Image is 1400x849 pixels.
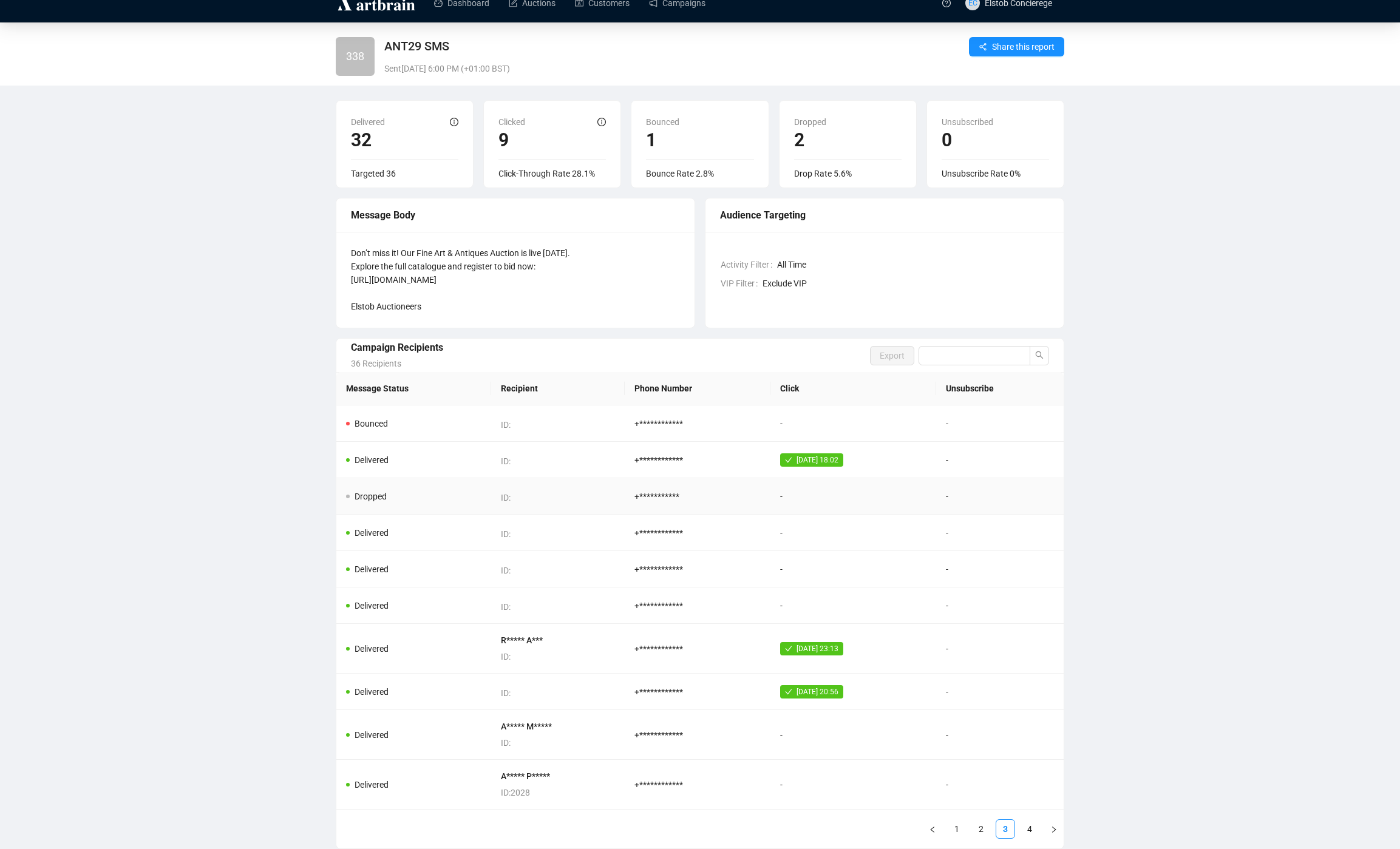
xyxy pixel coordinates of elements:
div: Don’t miss it! Our Fine Art & Antiques Auction is live [DATE]. Explore the full catalogue and reg... [351,246,680,313]
span: Delivered [355,730,389,740]
li: 3 [996,819,1015,839]
span: Delivered [355,644,389,654]
td: - [770,478,936,515]
span: ID: [501,652,511,661]
div: Audience Targeting [720,208,1049,223]
span: ID: [501,420,511,430]
td: - [936,624,1064,674]
span: [DATE] 20:56 [797,688,838,696]
span: ID: [501,566,511,575]
span: ID: [501,738,511,748]
span: VIP Filter [721,277,763,290]
span: Delivered [355,601,389,611]
h2: 2 [794,129,902,152]
span: search [1035,351,1044,359]
button: Share this report [969,37,1064,56]
span: check [785,456,792,464]
span: Delivered [355,780,389,790]
button: Export [870,346,914,365]
td: - [936,760,1064,810]
span: [DATE] 23:13 [797,644,838,653]
span: ID: [501,602,511,612]
th: Recipient [491,372,625,405]
span: ID: [501,493,511,502]
th: Unsubscribe [936,372,1064,405]
li: 4 [1020,819,1039,839]
td: - [770,710,936,760]
span: left [929,826,936,833]
td: - [770,405,936,442]
div: Targeted 36 [351,159,458,180]
span: All Time [777,258,1049,271]
td: - [936,515,1064,551]
span: Bounced [646,117,679,127]
span: Delivered [355,564,389,574]
span: Clicked [498,117,525,127]
h2: 32 [351,129,458,152]
span: ID: [501,529,511,539]
span: share-alt [979,42,987,51]
td: - [936,710,1064,760]
td: - [936,442,1064,478]
span: Unsubscribed [942,117,993,127]
a: 1 [948,820,966,838]
th: Phone Number [625,372,770,405]
span: Delivered [355,455,389,465]
div: Drop Rate 5.6% [794,159,902,180]
td: - [936,405,1064,442]
span: Exclude VIP [763,277,1049,290]
span: Dropped [355,492,387,501]
span: info-circle [450,118,458,126]
th: Click [770,372,936,405]
span: Dropped [794,117,826,127]
li: Next Page [1044,819,1064,839]
span: [DATE] 18:02 [797,456,838,464]
td: - [936,551,1064,587]
th: Message Status [336,372,491,405]
li: Previous Page [923,819,942,839]
span: Activity Filter [721,258,777,271]
span: 36 Recipients [351,359,401,368]
span: check [785,688,792,695]
span: Delivered [351,117,385,127]
span: info-circle [597,118,606,126]
span: Share this report [992,40,1055,53]
td: - [770,551,936,587]
a: 2 [972,820,990,838]
td: - [770,515,936,551]
span: 338 [346,48,364,65]
h2: 9 [498,129,606,152]
div: Click-Through Rate 28.1% [498,159,606,180]
td: - [936,587,1064,624]
h2: 0 [942,129,1049,152]
button: left [923,819,942,839]
li: 1 [947,819,967,839]
div: Campaign Recipients [351,340,870,355]
a: 4 [1021,820,1039,838]
div: Sent [DATE] 6:00 PM (+01:00 BST) [384,62,510,75]
div: Message Body [351,208,680,223]
li: 2 [971,819,991,839]
div: Unsubscribe Rate 0% [942,159,1049,180]
h2: 1 [646,129,753,152]
button: right [1044,819,1064,839]
a: 3 [996,820,1014,838]
td: - [770,587,936,624]
span: Bounced [355,419,388,428]
span: check [785,645,792,652]
span: ID: 2028 [501,788,530,797]
span: Delivered [355,687,389,697]
h1: ANT29 SMS [384,37,510,56]
td: - [936,478,1064,515]
td: - [770,760,936,810]
span: right [1050,826,1058,833]
span: ID: [501,456,511,466]
span: Delivered [355,528,389,538]
span: ID: [501,688,511,698]
div: Bounce Rate 2.8% [646,159,753,180]
td: - [936,674,1064,710]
